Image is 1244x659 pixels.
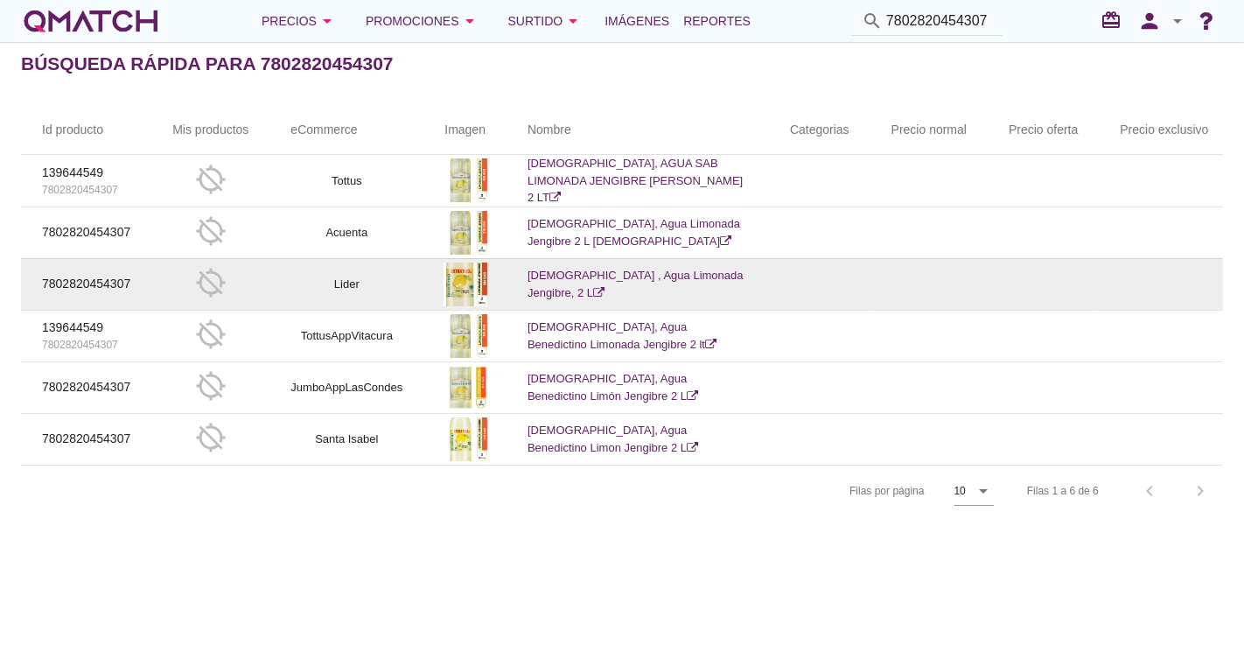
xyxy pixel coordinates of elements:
[42,337,130,353] p: 7802820454307
[494,4,598,39] button: Surtido
[862,11,883,32] i: search
[269,207,423,258] td: Acuenta
[42,223,130,242] p: 7802820454307
[605,11,669,32] span: Imágenes
[248,4,352,39] button: Precios
[42,164,130,182] p: 139644549
[151,106,269,155] th: Mis productos: Not sorted.
[195,215,227,247] i: gps_off
[988,106,1099,155] th: Precio oferta: Not sorted.
[1167,11,1188,32] i: arrow_drop_down
[42,430,130,448] p: 7802820454307
[423,106,507,155] th: Imagen: Not sorted.
[954,483,966,499] div: 10
[459,11,480,32] i: arrow_drop_down
[563,11,584,32] i: arrow_drop_down
[42,378,130,396] p: 7802820454307
[21,4,161,39] a: white-qmatch-logo
[42,275,130,293] p: 7802820454307
[262,11,338,32] div: Precios
[352,4,494,39] button: Promociones
[42,319,130,337] p: 139644549
[507,106,769,155] th: Nombre: Not sorted.
[195,164,227,195] i: gps_off
[42,182,130,198] p: 7802820454307
[886,7,993,35] input: Buscar productos
[683,11,751,32] span: Reportes
[195,267,227,298] i: gps_off
[973,480,994,501] i: arrow_drop_down
[195,319,227,350] i: gps_off
[528,372,698,403] a: [DEMOGRAPHIC_DATA], Agua Benedictino Limón Jengibre 2 L
[269,310,423,361] td: TottusAppVitacura
[674,466,994,516] div: Filas por página
[195,422,227,453] i: gps_off
[1027,483,1099,499] div: Filas 1 a 6 de 6
[528,424,698,454] a: [DEMOGRAPHIC_DATA], Agua Benedictino Limon Jengibre 2 L
[1101,10,1129,31] i: redeem
[528,157,743,204] a: [DEMOGRAPHIC_DATA], AGUA SAB LIMONADA JENGIBRE [PERSON_NAME] 2 LT
[769,106,870,155] th: Categorias: Not sorted.
[269,413,423,465] td: Santa Isabel
[508,11,584,32] div: Surtido
[21,50,394,78] h2: Búsqueda rápida para 7802820454307
[269,361,423,413] td: JumboAppLasCondes
[870,106,988,155] th: Precio normal: Not sorted.
[366,11,480,32] div: Promociones
[528,269,744,299] a: [DEMOGRAPHIC_DATA] , Agua Limonada Jengibre, 2 L
[21,106,151,155] th: Id producto: Not sorted.
[269,258,423,310] td: Lider
[528,320,716,351] a: [DEMOGRAPHIC_DATA], Agua Benedictino Limonada Jengibre 2 lt
[317,11,338,32] i: arrow_drop_down
[528,217,740,248] a: [DEMOGRAPHIC_DATA], Agua Limonada Jengibre 2 L [DEMOGRAPHIC_DATA]
[676,4,758,39] a: Reportes
[269,155,423,207] td: Tottus
[598,4,676,39] a: Imágenes
[1099,106,1229,155] th: Precio exclusivo: Not sorted.
[1132,9,1167,33] i: person
[195,370,227,402] i: gps_off
[269,106,423,155] th: eCommerce: Not sorted.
